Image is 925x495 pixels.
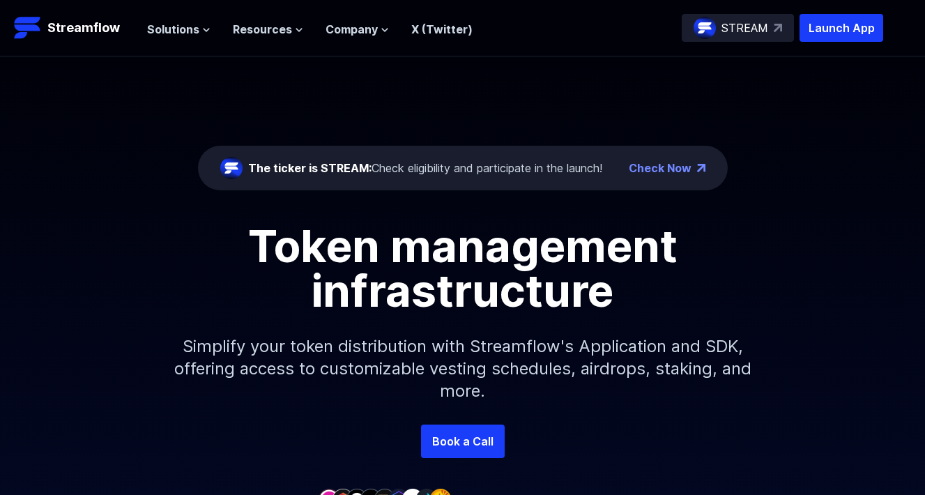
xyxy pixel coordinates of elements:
h1: Token management infrastructure [149,224,777,313]
button: Resources [233,21,303,38]
a: Book a Call [421,425,505,458]
p: STREAM [721,20,768,36]
span: Company [326,21,378,38]
span: The ticker is STREAM: [248,161,372,175]
img: Streamflow Logo [14,14,42,42]
span: Solutions [147,21,199,38]
button: Solutions [147,21,211,38]
span: Resources [233,21,292,38]
button: Launch App [800,14,883,42]
button: Company [326,21,389,38]
img: top-right-arrow.svg [774,24,782,32]
a: X (Twitter) [411,22,473,36]
a: STREAM [682,14,794,42]
div: Check eligibility and participate in the launch! [248,160,602,176]
p: Streamflow [47,18,120,38]
a: Check Now [629,160,691,176]
img: streamflow-logo-circle.png [694,17,716,39]
a: Streamflow [14,14,133,42]
img: top-right-arrow.png [697,164,705,172]
p: Simplify your token distribution with Streamflow's Application and SDK, offering access to custom... [163,313,763,425]
img: streamflow-logo-circle.png [220,157,243,179]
